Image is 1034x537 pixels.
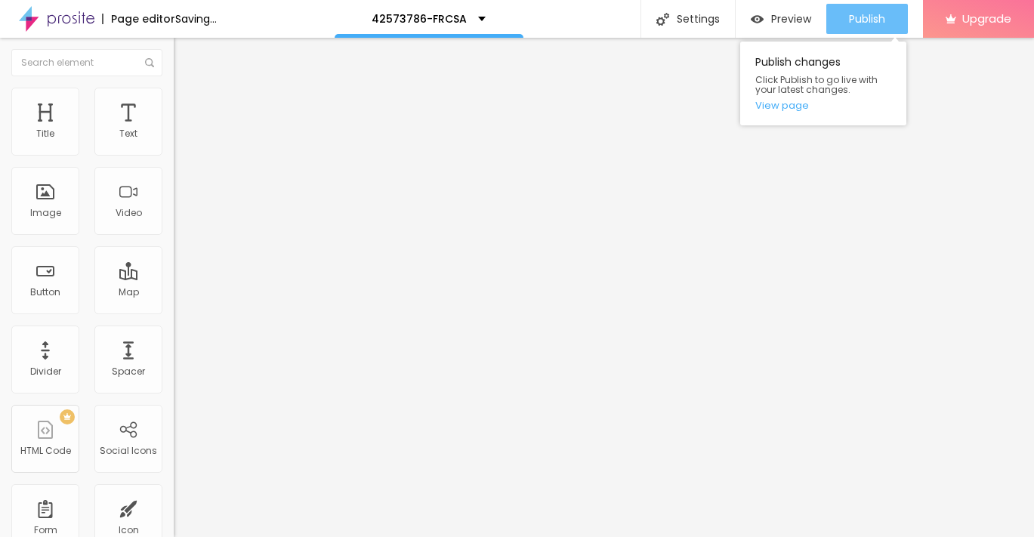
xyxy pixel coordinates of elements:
div: Social Icons [100,446,157,456]
div: Form [34,525,57,535]
input: Search element [11,49,162,76]
button: Preview [736,4,826,34]
span: Upgrade [962,12,1011,25]
div: Spacer [112,366,145,377]
span: Publish [849,13,885,25]
a: View page [755,100,891,110]
div: Map [119,287,139,298]
div: Publish changes [740,42,906,125]
div: Text [119,128,137,139]
div: Title [36,128,54,139]
div: Image [30,208,61,218]
div: Saving... [175,14,217,24]
img: view-1.svg [751,13,764,26]
iframe: Editor [174,38,1034,537]
span: Click Publish to go live with your latest changes. [755,75,891,94]
span: Preview [771,13,811,25]
img: Icone [656,13,669,26]
img: Icone [145,58,154,67]
div: Video [116,208,142,218]
div: Page editor [102,14,175,24]
div: Button [30,287,60,298]
div: Divider [30,366,61,377]
div: Icon [119,525,139,535]
div: HTML Code [20,446,71,456]
button: Publish [826,4,908,34]
p: 42573786-FRCSA [372,14,467,24]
